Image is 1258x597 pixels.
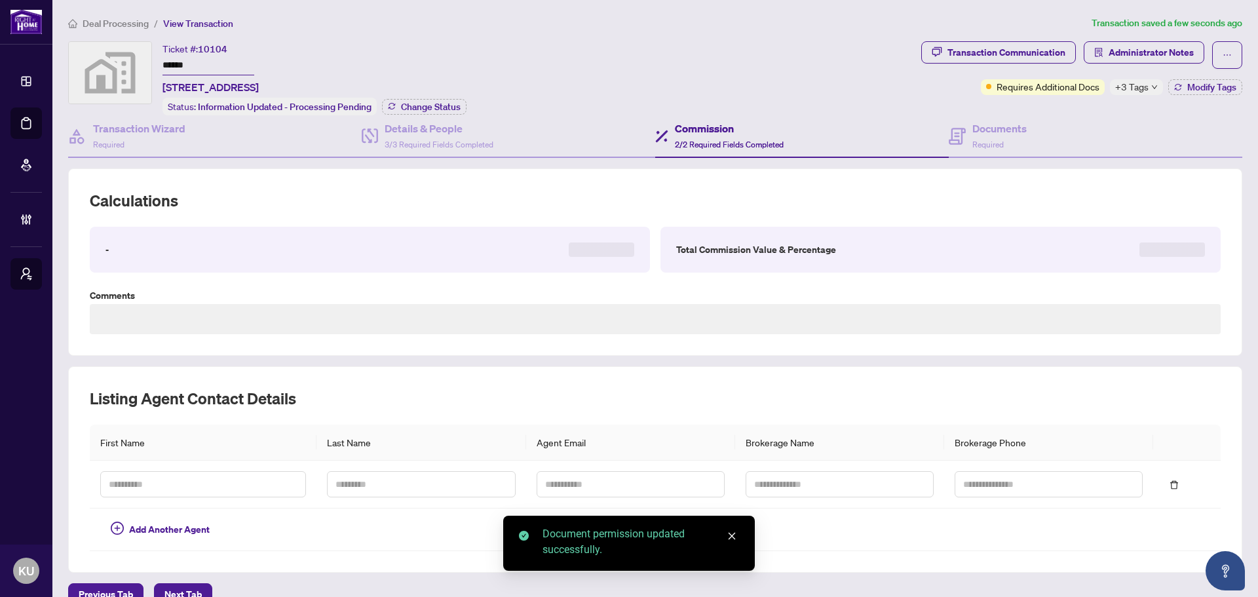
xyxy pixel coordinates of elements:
[1094,48,1103,57] span: solution
[90,388,1221,409] h2: Listing Agent Contact Details
[1168,79,1242,95] button: Modify Tags
[725,529,739,543] a: Close
[921,41,1076,64] button: Transaction Communication
[675,140,784,149] span: 2/2 Required Fields Completed
[129,522,210,537] span: Add Another Agent
[162,98,377,115] div: Status:
[90,425,316,461] th: First Name
[154,16,158,31] li: /
[316,425,525,461] th: Last Name
[735,425,944,461] th: Brokerage Name
[1109,42,1194,63] span: Administrator Notes
[385,140,493,149] span: 3/3 Required Fields Completed
[543,526,739,558] div: Document permission updated successfully.
[93,121,185,136] h4: Transaction Wizard
[68,19,77,28] span: home
[675,121,784,136] h4: Commission
[90,288,1221,303] label: Comments
[944,425,1153,461] th: Brokerage Phone
[10,10,42,34] img: logo
[83,18,149,29] span: Deal Processing
[1206,551,1245,590] button: Open asap
[382,99,467,115] button: Change Status
[20,267,33,280] span: user-switch
[18,562,34,580] span: KU
[385,121,493,136] h4: Details & People
[997,79,1099,94] span: Requires Additional Docs
[1084,41,1204,64] button: Administrator Notes
[90,190,1221,211] h2: Calculations
[1187,83,1236,92] span: Modify Tags
[198,101,372,113] span: Information Updated - Processing Pending
[526,425,735,461] th: Agent Email
[401,102,461,111] span: Change Status
[1170,480,1179,490] span: delete
[163,18,233,29] span: View Transaction
[100,519,220,540] button: Add Another Agent
[105,242,109,257] label: -
[93,140,124,149] span: Required
[198,43,227,55] span: 10104
[727,531,736,541] span: close
[676,242,836,257] label: Total Commission Value & Percentage
[1151,84,1158,90] span: down
[69,42,151,104] img: svg%3e
[972,140,1004,149] span: Required
[1092,16,1242,31] article: Transaction saved a few seconds ago
[1223,50,1232,60] span: ellipsis
[519,531,529,541] span: check-circle
[162,41,227,56] div: Ticket #:
[111,522,124,535] span: plus-circle
[972,121,1027,136] h4: Documents
[162,79,259,95] span: [STREET_ADDRESS]
[947,42,1065,63] div: Transaction Communication
[1115,79,1149,94] span: +3 Tags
